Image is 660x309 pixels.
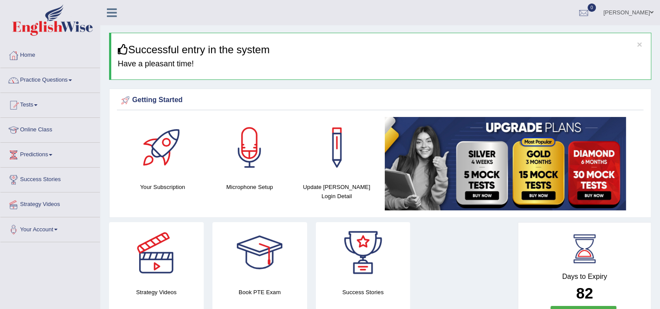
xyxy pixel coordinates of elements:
[0,192,100,214] a: Strategy Videos
[123,182,202,192] h4: Your Subscription
[109,288,204,297] h4: Strategy Videos
[119,94,641,107] div: Getting Started
[588,3,596,12] span: 0
[0,68,100,90] a: Practice Questions
[528,273,641,281] h4: Days to Expiry
[0,43,100,65] a: Home
[0,217,100,239] a: Your Account
[316,288,410,297] h4: Success Stories
[118,60,644,69] h4: Have a pleasant time!
[385,117,626,210] img: small5.jpg
[576,285,593,302] b: 82
[212,288,307,297] h4: Book PTE Exam
[0,143,100,165] a: Predictions
[0,168,100,189] a: Success Stories
[0,93,100,115] a: Tests
[118,44,644,55] h3: Successful entry in the system
[637,40,642,49] button: ×
[0,118,100,140] a: Online Class
[211,182,289,192] h4: Microphone Setup
[298,182,376,201] h4: Update [PERSON_NAME] Login Detail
